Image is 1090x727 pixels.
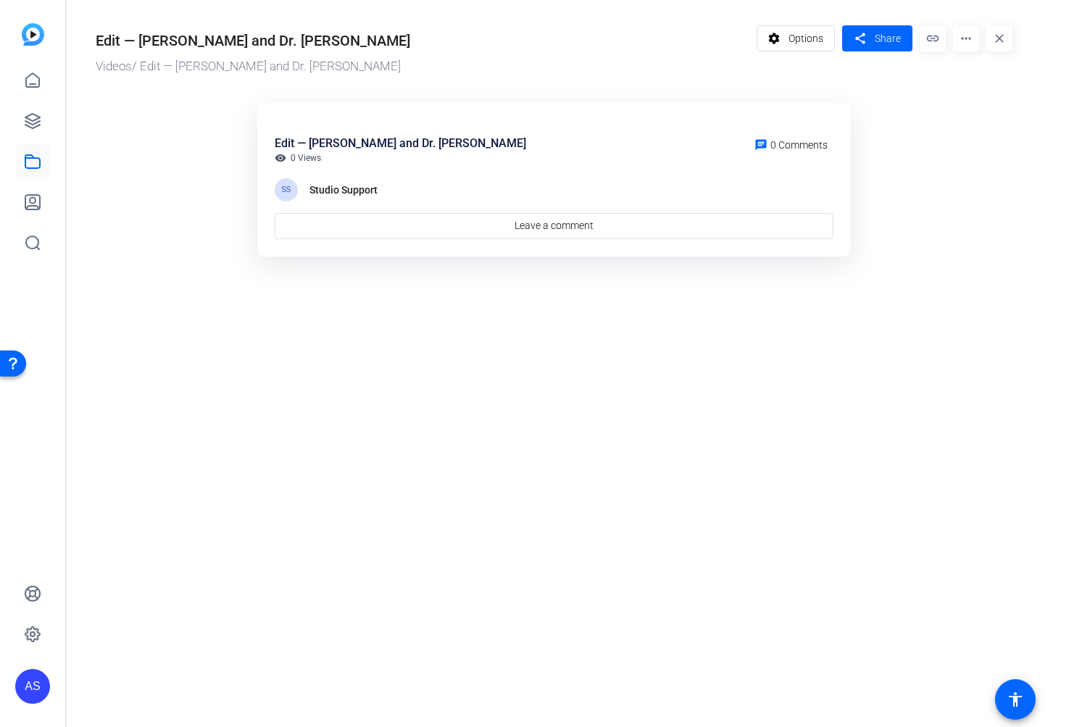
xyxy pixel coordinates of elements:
[920,25,946,51] mat-icon: link
[15,669,50,704] div: AS
[275,152,286,164] mat-icon: visibility
[96,30,410,51] div: Edit — [PERSON_NAME] and Dr. [PERSON_NAME]
[275,213,833,239] a: Leave a comment
[309,181,382,199] div: Studio Support
[765,25,783,52] mat-icon: settings
[275,135,526,152] div: Edit — [PERSON_NAME] and Dr. [PERSON_NAME]
[275,178,298,202] div: SS
[842,25,912,51] button: Share
[754,138,767,151] mat-icon: chat
[789,25,823,52] span: Options
[1007,691,1024,708] mat-icon: accessibility
[953,25,979,51] mat-icon: more_horiz
[291,152,321,164] span: 0 Views
[851,29,869,49] mat-icon: share
[875,31,901,46] span: Share
[96,57,749,76] div: / Edit — [PERSON_NAME] and Dr. [PERSON_NAME]
[770,139,828,151] span: 0 Comments
[986,25,1012,51] mat-icon: close
[22,23,44,46] img: blue-gradient.svg
[749,135,833,152] a: 0 Comments
[757,25,836,51] button: Options
[96,59,132,73] a: Videos
[515,218,594,233] span: Leave a comment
